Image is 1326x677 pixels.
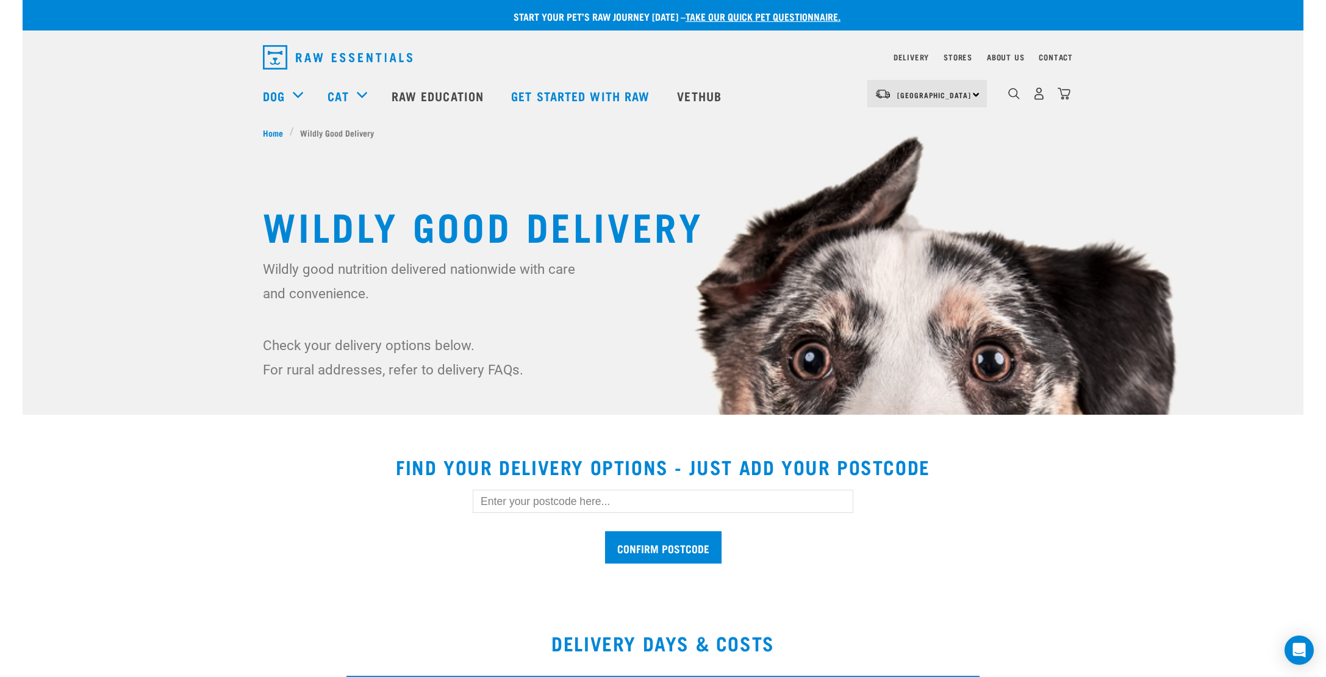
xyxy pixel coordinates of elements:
a: take our quick pet questionnaire. [686,13,840,19]
img: home-icon@2x.png [1058,87,1070,100]
a: Raw Education [379,71,499,120]
a: Home [263,126,290,139]
img: Raw Essentials Logo [263,45,412,70]
h2: Find your delivery options - just add your postcode [37,456,1289,478]
a: Dog [263,87,285,105]
a: Contact [1039,55,1073,59]
input: Enter your postcode here... [473,490,853,513]
a: Delivery [894,55,929,59]
a: Stores [944,55,972,59]
nav: dropdown navigation [23,71,1303,120]
span: Home [263,126,283,139]
img: user.png [1033,87,1045,100]
a: Vethub [665,71,737,120]
img: van-moving.png [875,88,891,99]
a: Get started with Raw [499,71,665,120]
p: Wildly good nutrition delivered nationwide with care and convenience. [263,257,583,306]
h2: DELIVERY DAYS & COSTS [23,632,1303,654]
nav: breadcrumbs [263,126,1063,139]
a: About Us [987,55,1024,59]
nav: dropdown navigation [253,40,1073,74]
p: Start your pet’s raw journey [DATE] – [32,9,1313,24]
h1: Wildly Good Delivery [263,203,1063,247]
div: Open Intercom Messenger [1285,636,1314,665]
input: Confirm postcode [605,531,722,564]
img: home-icon-1@2x.png [1008,88,1020,99]
p: Check your delivery options below. For rural addresses, refer to delivery FAQs. [263,333,583,382]
span: [GEOGRAPHIC_DATA] [897,93,971,97]
a: Cat [328,87,348,105]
